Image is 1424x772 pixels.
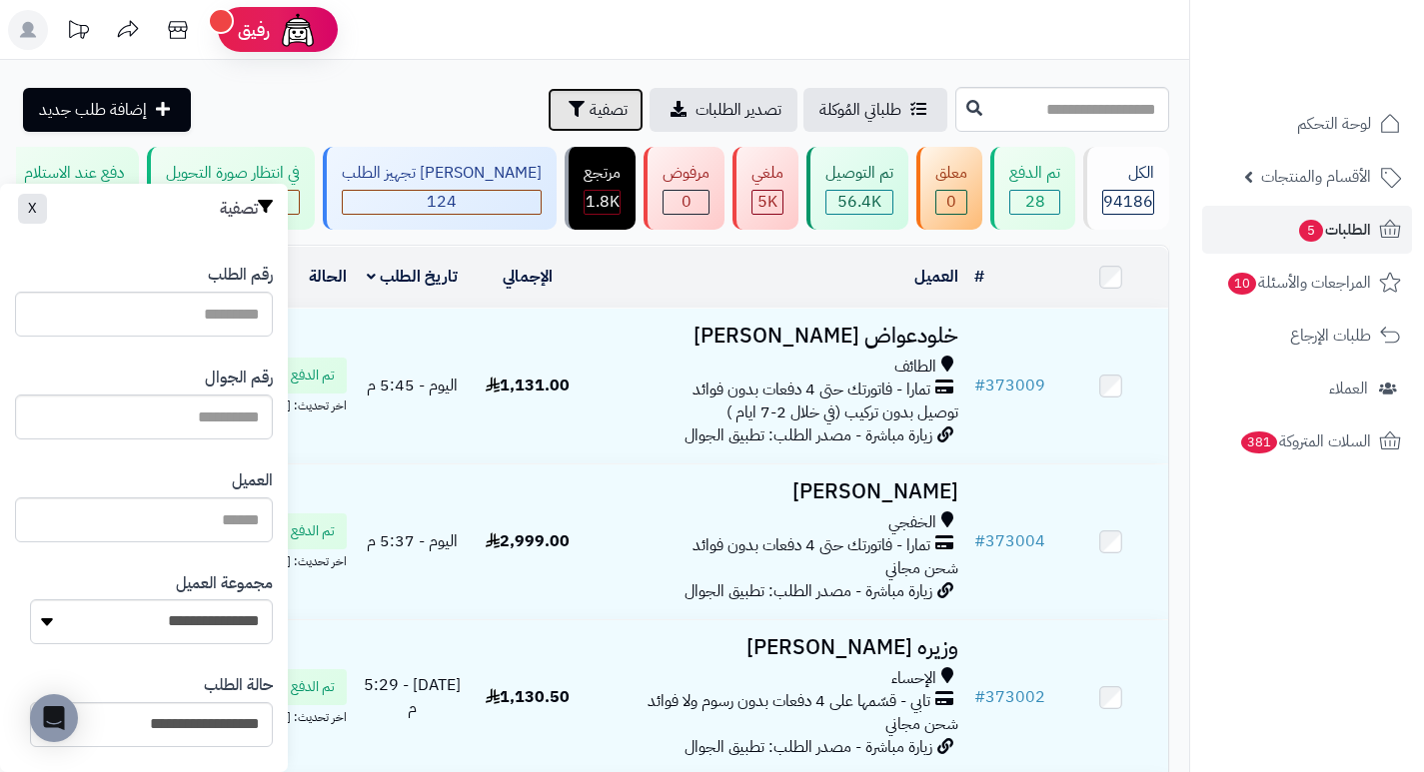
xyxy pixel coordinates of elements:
a: تم التوصيل 56.4K [802,147,912,230]
span: طلباتي المُوكلة [819,98,901,122]
div: Open Intercom Messenger [30,694,78,742]
label: رقم الطلب [208,264,273,287]
span: 2,999.00 [486,529,570,553]
span: 381 [1241,431,1277,453]
a: ملغي 5K [728,147,802,230]
a: #373009 [974,374,1045,397]
span: لوحة التحكم [1297,110,1371,138]
span: تصفية [590,98,628,122]
span: شحن مجاني [885,712,958,736]
a: #373002 [974,685,1045,709]
span: اليوم - 5:45 م [367,374,458,397]
span: 1,131.00 [486,374,570,397]
a: طلبات الإرجاع [1202,312,1412,360]
label: العميل [232,469,273,492]
h3: وزيره [PERSON_NAME] [593,636,958,659]
button: تصفية [548,88,644,132]
img: ai-face.png [278,10,318,50]
a: الإجمالي [503,265,553,289]
span: 5K [757,190,777,214]
span: المراجعات والأسئلة [1226,269,1371,297]
a: مرفوض 0 [640,147,728,230]
span: تمارا - فاتورتك حتى 4 دفعات بدون فوائد [693,379,930,401]
span: 10 [1228,273,1256,295]
span: 5 [1299,220,1323,242]
span: طلبات الإرجاع [1290,322,1371,350]
span: 0 [946,190,956,214]
div: 124 [343,191,541,214]
span: تمارا - فاتورتك حتى 4 دفعات بدون فوائد [693,534,930,557]
a: # [974,265,984,289]
div: 1804 [585,191,620,214]
a: في انتظار صورة التحويل 0 [143,147,319,230]
span: زيارة مباشرة - مصدر الطلب: تطبيق الجوال [685,579,932,603]
div: مرتجع [584,162,621,185]
div: 4954 [752,191,782,214]
div: تم الدفع [1009,162,1060,185]
a: تصدير الطلبات [650,88,797,132]
span: الأقسام والمنتجات [1261,163,1371,191]
div: [PERSON_NAME] تجهيز الطلب [342,162,542,185]
a: السلات المتروكة381 [1202,417,1412,465]
a: الكل94186 [1079,147,1173,230]
div: 28 [1010,191,1059,214]
span: # [974,685,985,709]
a: العملاء [1202,365,1412,412]
span: 1,130.50 [486,685,570,709]
a: العميل [914,265,958,289]
span: 56.4K [837,190,881,214]
a: [PERSON_NAME] تجهيز الطلب 124 [319,147,561,230]
span: تابي - قسّمها على 4 دفعات بدون رسوم ولا فوائد [648,690,930,713]
a: لوحة التحكم [1202,100,1412,148]
div: مرفوض [663,162,710,185]
span: 124 [427,190,457,214]
span: زيارة مباشرة - مصدر الطلب: تطبيق الجوال [685,423,932,447]
a: دفع عند الاستلام 0 [1,147,143,230]
a: إضافة طلب جديد [23,88,191,132]
div: 0 [936,191,966,214]
label: رقم الجوال [205,367,273,389]
a: مرتجع 1.8K [561,147,640,230]
span: إضافة طلب جديد [39,98,147,122]
span: رفيق [238,18,270,42]
span: الخفجي [888,511,936,534]
span: اليوم - 5:37 م [367,529,458,553]
h3: تصفية [220,199,273,219]
div: تم التوصيل [825,162,893,185]
div: الكل [1102,162,1154,185]
a: طلباتي المُوكلة [803,88,947,132]
a: تم الدفع 28 [986,147,1079,230]
span: 94186 [1103,190,1153,214]
span: تم الدفع [291,366,335,386]
div: معلق [935,162,967,185]
span: # [974,529,985,553]
div: في انتظار صورة التحويل [166,162,300,185]
span: تم الدفع [291,521,335,541]
a: #373004 [974,529,1045,553]
span: السلات المتروكة [1239,427,1371,455]
h3: خلودعواض [PERSON_NAME] [593,325,958,348]
div: ملغي [751,162,783,185]
a: الطلبات5 [1202,206,1412,254]
div: دفع عند الاستلام [24,162,124,185]
span: توصيل بدون تركيب (في خلال 2-7 ايام ) [726,400,958,424]
span: شحن مجاني [885,556,958,580]
span: # [974,374,985,397]
label: مجموعة العميل [176,572,273,595]
span: الطائف [894,356,936,379]
a: تاريخ الطلب [367,265,458,289]
span: تم الدفع [291,677,335,697]
span: زيارة مباشرة - مصدر الطلب: تطبيق الجوال [685,735,932,759]
button: X [18,194,47,224]
a: الحالة [309,265,347,289]
label: حالة الطلب [204,674,273,697]
span: 28 [1025,190,1045,214]
h3: [PERSON_NAME] [593,480,958,503]
div: 0 [664,191,709,214]
span: [DATE] - 5:29 م [364,673,461,720]
span: 0 [682,190,692,214]
a: معلق 0 [912,147,986,230]
div: 56444 [826,191,892,214]
a: تحديثات المنصة [53,10,103,55]
span: تصدير الطلبات [696,98,781,122]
